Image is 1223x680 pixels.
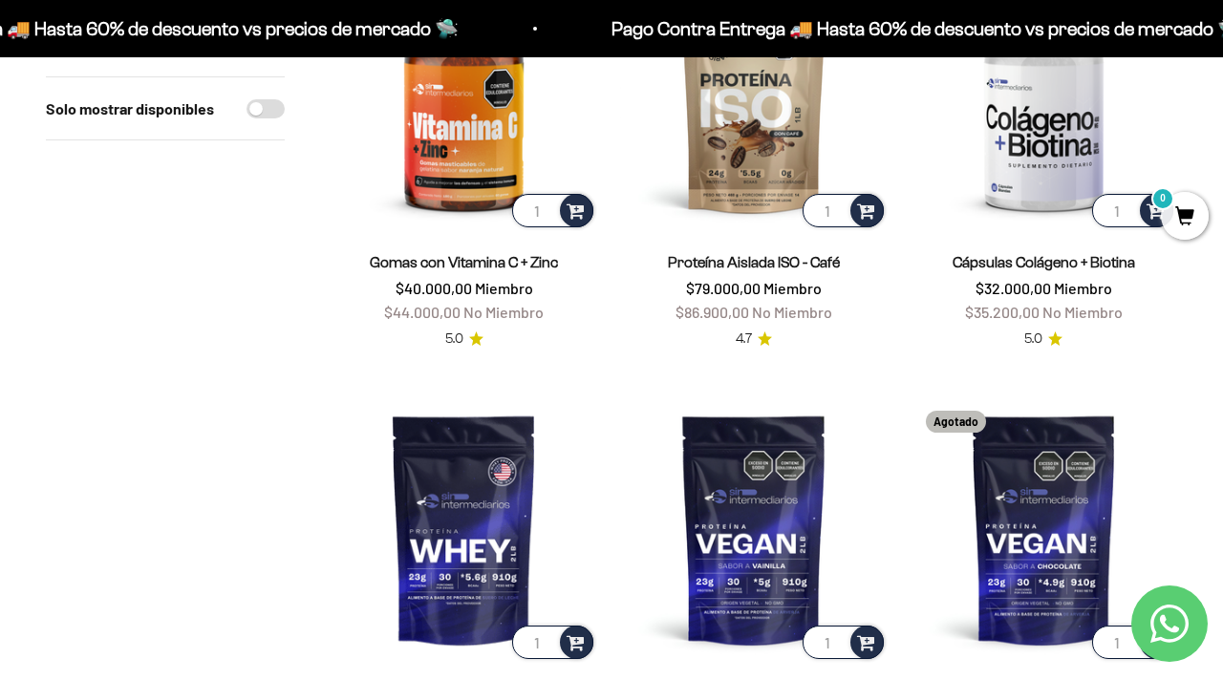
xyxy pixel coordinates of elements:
[736,329,772,350] a: 4.74.7 de 5.0 estrellas
[475,279,533,297] span: Miembro
[976,279,1051,297] span: $32.000,00
[668,254,840,270] a: Proteína Aislada ISO - Café
[445,329,483,350] a: 5.05.0 de 5.0 estrellas
[1042,303,1123,321] span: No Miembro
[676,303,749,321] span: $86.900,00
[686,279,761,297] span: $79.000,00
[463,303,544,321] span: No Miembro
[588,13,1217,44] p: Pago Contra Entrega 🚚 Hasta 60% de descuento vs precios de mercado 🛸
[736,329,752,350] span: 4.7
[965,303,1040,321] span: $35.200,00
[1024,329,1042,350] span: 5.0
[752,303,832,321] span: No Miembro
[1054,279,1112,297] span: Miembro
[1151,187,1174,210] mark: 0
[1024,329,1062,350] a: 5.05.0 de 5.0 estrellas
[445,329,463,350] span: 5.0
[46,96,214,121] label: Solo mostrar disponibles
[1161,207,1209,228] a: 0
[953,254,1135,270] a: Cápsulas Colágeno + Biotina
[370,254,558,270] a: Gomas con Vitamina C + Zinc
[396,279,472,297] span: $40.000,00
[763,279,822,297] span: Miembro
[384,303,461,321] span: $44.000,00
